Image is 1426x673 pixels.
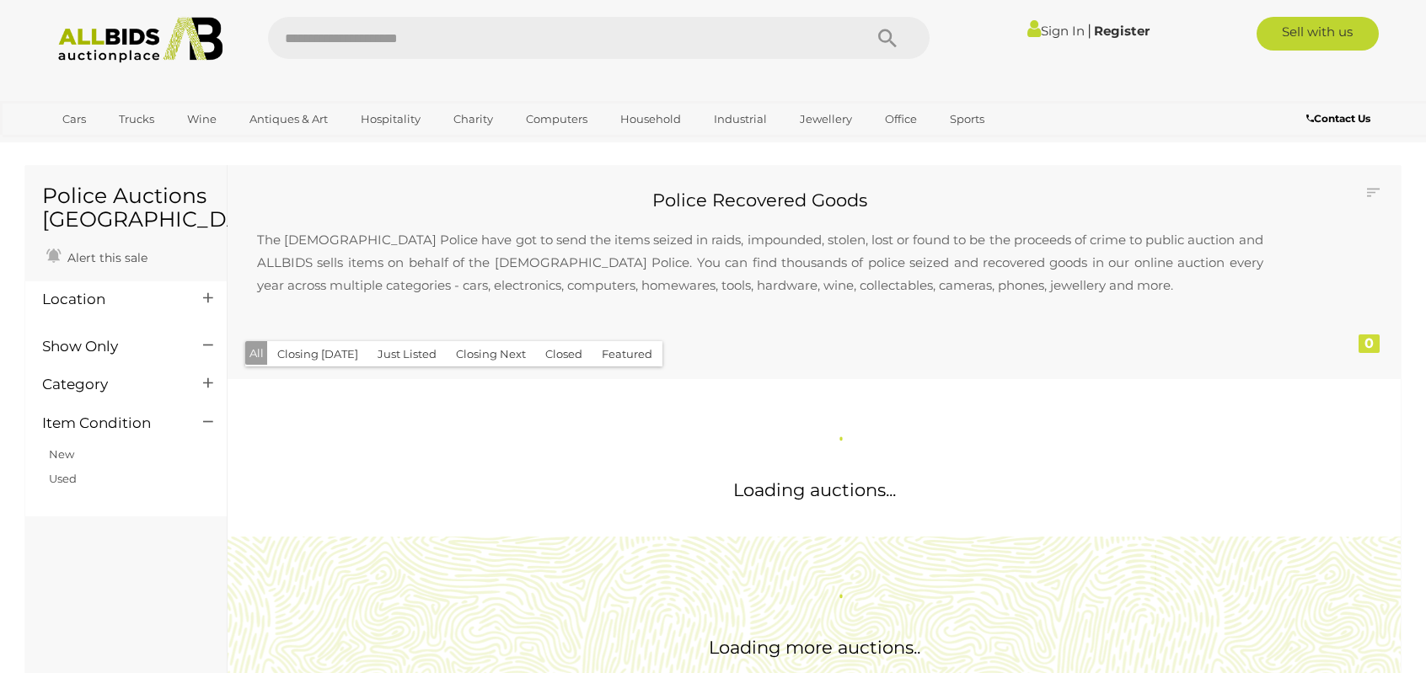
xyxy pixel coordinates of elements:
a: Household [609,105,692,133]
a: Computers [515,105,598,133]
span: Loading more auctions.. [709,637,920,658]
span: | [1087,21,1091,40]
a: Sell with us [1257,17,1379,51]
a: Sports [939,105,995,133]
button: Featured [592,341,662,367]
a: Industrial [703,105,778,133]
a: Jewellery [789,105,863,133]
span: Loading auctions... [733,479,896,500]
button: Closed [535,341,592,367]
p: The [DEMOGRAPHIC_DATA] Police have got to send the items seized in raids, impounded, stolen, lost... [240,211,1280,313]
a: Cars [51,105,97,133]
a: Office [874,105,928,133]
a: [GEOGRAPHIC_DATA] [51,133,193,161]
a: New [49,447,74,461]
h4: Item Condition [42,415,178,431]
a: Antiques & Art [239,105,339,133]
button: All [245,341,268,366]
a: Used [49,472,77,485]
img: Allbids.com.au [49,17,232,63]
span: Alert this sale [63,250,147,265]
a: Trucks [108,105,165,133]
a: Sign In [1027,23,1085,39]
a: Register [1094,23,1150,39]
b: Contact Us [1306,112,1370,125]
button: Closing Next [446,341,536,367]
button: Just Listed [367,341,447,367]
a: Alert this sale [42,243,152,269]
a: Contact Us [1306,109,1375,128]
a: Hospitality [350,105,432,133]
button: Search [845,17,930,59]
h4: Category [42,377,178,393]
h4: Location [42,291,178,307]
h2: Police Recovered Goods [240,190,1280,210]
button: Closing [DATE] [267,341,368,367]
div: 0 [1359,334,1380,353]
h4: Show Only [42,339,178,355]
a: Wine [176,105,228,133]
a: Charity [442,105,504,133]
h1: Police Auctions [GEOGRAPHIC_DATA] [42,184,210,231]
